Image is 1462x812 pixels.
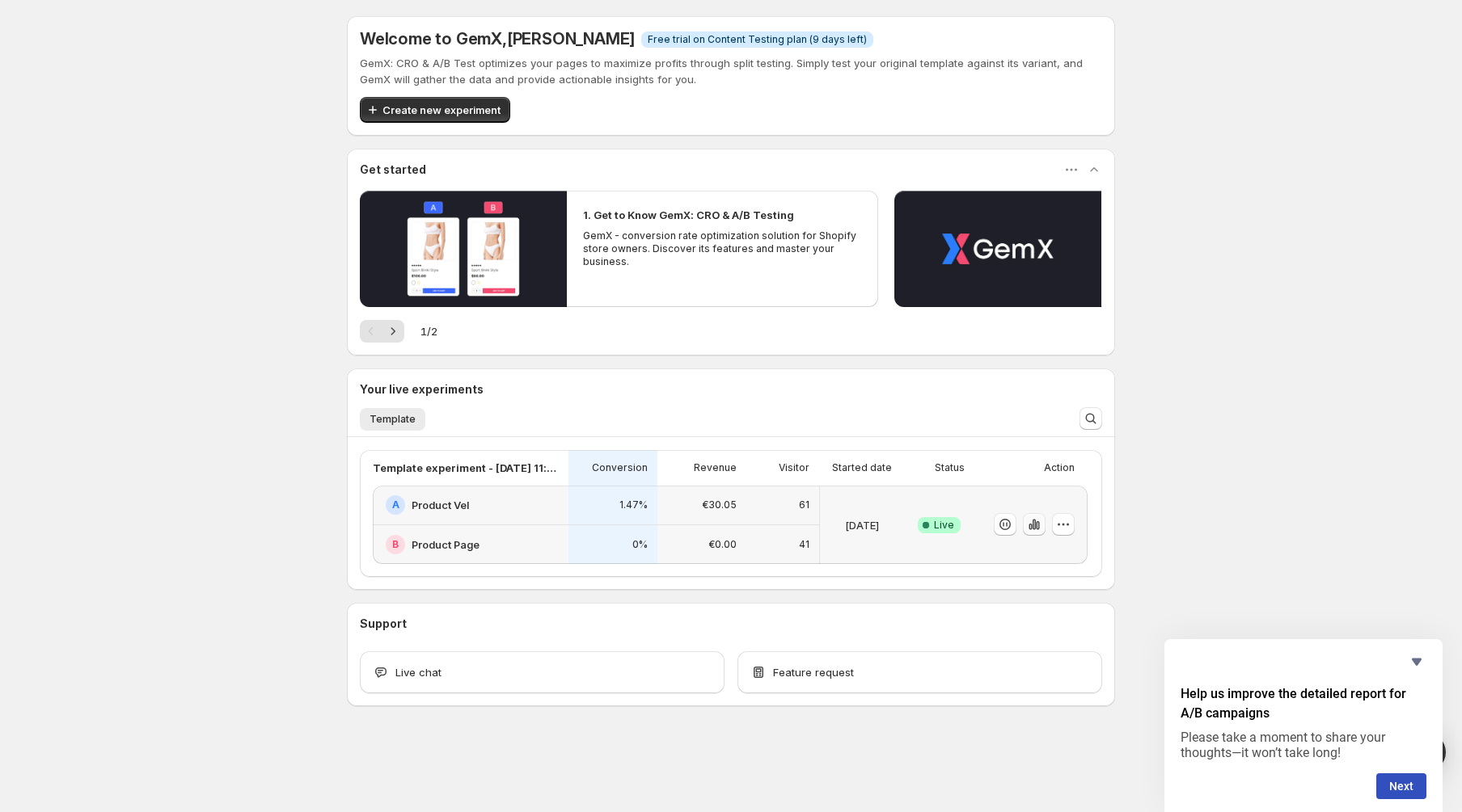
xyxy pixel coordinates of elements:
[392,538,399,551] h2: B
[1044,461,1075,474] p: Action
[1181,684,1426,723] h2: Help us improve the detailed report for A/B campaigns
[360,29,635,48] h5: Welcome to GemX
[799,538,809,551] p: 41
[779,461,809,474] p: Visitor
[1376,773,1426,799] button: Next question
[1181,730,1426,760] p: Please take a moment to share your thoughts—it won’t take long!
[935,461,965,474] p: Status
[360,55,1102,87] p: GemX: CRO & A/B Test optimizes your pages to maximize profits through split testing. Simply test ...
[420,323,437,339] span: 1 / 2
[583,207,794,223] h2: 1. Get to Know GemX: CRO & A/B Testing
[373,460,559,476] p: Template experiment - [DATE] 11:54:20
[412,497,469,513] h2: Product Vel
[619,499,648,511] p: 1.47%
[412,536,480,553] h2: Product Page
[773,664,854,680] span: Feature request
[360,97,510,123] button: Create new experiment
[502,29,635,48] span: , [PERSON_NAME]
[632,538,648,551] p: 0%
[1407,652,1426,671] button: Hide survey
[1080,407,1102,430] button: Search and filter results
[360,191,567,307] button: Play video
[370,413,416,426] span: Template
[583,229,861,268] p: GemX - conversion rate optimization solution for Shopify store owners. Discover its features and ...
[382,102,501,118] span: Create new experiment
[799,499,809,511] p: 61
[708,538,737,551] p: €0.00
[702,499,737,511] p: €30.05
[934,519,954,532] span: Live
[694,461,737,474] p: Revenue
[845,517,879,533] p: [DATE]
[395,664,442,680] span: Live chat
[392,499,399,511] h2: A
[1181,652,1426,799] div: Help us improve the detailed report for A/B campaigns
[360,616,407,632] h3: Support
[360,381,484,398] h3: Your live experiments
[360,320,404,343] nav: Pagination
[382,320,404,343] button: Next
[360,162,426,178] h3: Get started
[648,33,867,46] span: Free trial on Content Testing plan (9 days left)
[592,461,648,474] p: Conversion
[894,191,1101,307] button: Play video
[832,461,892,474] p: Started date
